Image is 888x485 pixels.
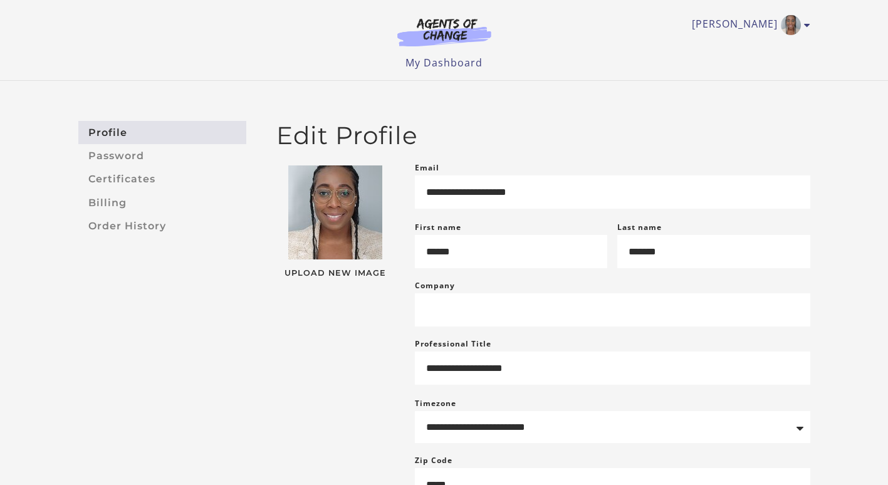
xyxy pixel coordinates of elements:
[692,15,804,35] a: Toggle menu
[415,336,491,352] label: Professional Title
[78,168,246,191] a: Certificates
[415,453,452,468] label: Zip Code
[78,121,246,144] a: Profile
[78,214,246,237] a: Order History
[415,278,455,293] label: Company
[415,160,439,175] label: Email
[415,222,461,232] label: First name
[384,18,504,46] img: Agents of Change Logo
[276,121,810,150] h2: Edit Profile
[405,56,483,70] a: My Dashboard
[415,398,456,409] label: Timezone
[78,191,246,214] a: Billing
[276,269,395,278] span: Upload New Image
[78,144,246,167] a: Password
[617,222,662,232] label: Last name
